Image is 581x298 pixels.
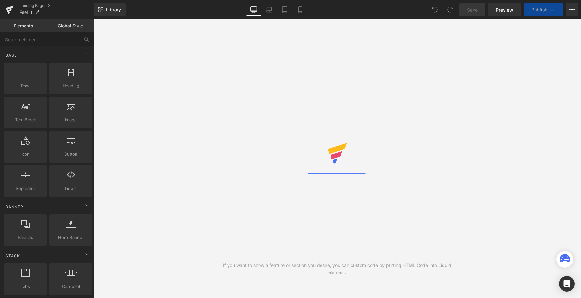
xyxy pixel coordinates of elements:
span: Icon [6,151,45,158]
a: Landing Pages [19,3,94,8]
span: Heading [51,82,90,89]
span: Carousel [51,283,90,290]
span: Image [51,117,90,123]
span: Button [51,151,90,158]
span: Library [106,7,121,13]
span: Row [6,82,45,89]
span: Preview [496,6,513,13]
span: Tabs [6,283,45,290]
a: Laptop [261,3,277,16]
a: Global Style [47,19,94,32]
a: New Library [94,3,126,16]
button: Publish [524,3,563,16]
span: Hero Banner [51,234,90,241]
span: Publish [531,7,547,12]
a: Preview [488,3,521,16]
div: If you want to show a feature or section you desire, you can custom code by putting HTML Code int... [215,262,459,276]
span: Base [5,52,17,58]
button: Undo [428,3,441,16]
span: Stack [5,253,21,259]
button: Redo [444,3,457,16]
span: Parallax [6,234,45,241]
a: Desktop [246,3,261,16]
span: Text Block [6,117,45,123]
span: Feel it [19,10,32,15]
div: Open Intercom Messenger [559,276,575,292]
span: Liquid [51,185,90,192]
span: Separator [6,185,45,192]
a: Tablet [277,3,292,16]
span: Banner [5,204,24,210]
a: Mobile [292,3,308,16]
button: More [566,3,578,16]
span: Save [467,6,478,13]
